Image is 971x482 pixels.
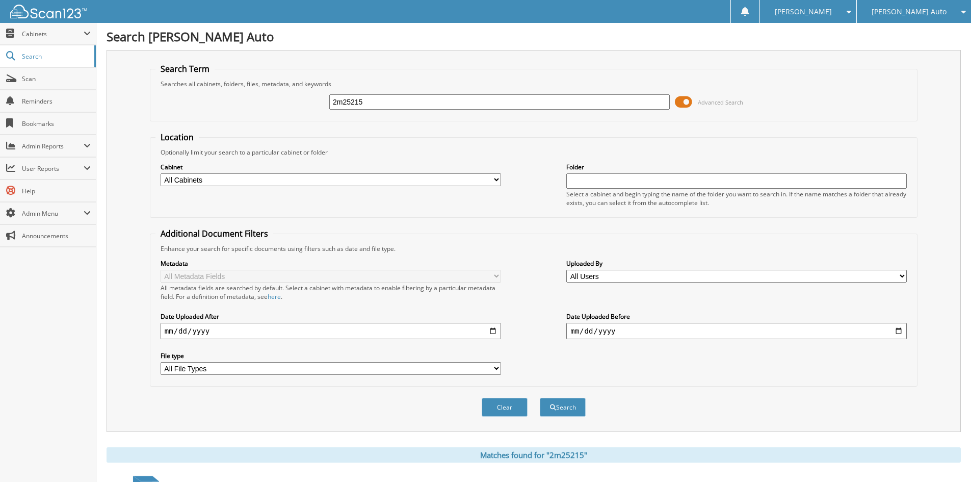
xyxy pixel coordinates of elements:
[566,323,907,339] input: end
[872,9,947,15] span: [PERSON_NAME] Auto
[22,119,91,128] span: Bookmarks
[775,9,832,15] span: [PERSON_NAME]
[540,398,586,417] button: Search
[161,323,501,339] input: start
[22,164,84,173] span: User Reports
[22,232,91,240] span: Announcements
[22,209,84,218] span: Admin Menu
[22,30,84,38] span: Cabinets
[161,259,501,268] label: Metadata
[107,447,961,463] div: Matches found for "2m25215"
[22,97,91,106] span: Reminders
[161,284,501,301] div: All metadata fields are searched by default. Select a cabinet with metadata to enable filtering b...
[22,74,91,83] span: Scan
[22,187,91,195] span: Help
[22,142,84,150] span: Admin Reports
[566,163,907,171] label: Folder
[161,163,501,171] label: Cabinet
[566,259,907,268] label: Uploaded By
[566,312,907,321] label: Date Uploaded Before
[698,98,743,106] span: Advanced Search
[268,292,281,301] a: here
[155,244,912,253] div: Enhance your search for specific documents using filters such as date and file type.
[155,63,215,74] legend: Search Term
[161,312,501,321] label: Date Uploaded After
[155,80,912,88] div: Searches all cabinets, folders, files, metadata, and keywords
[22,52,89,61] span: Search
[10,5,87,18] img: scan123-logo-white.svg
[107,28,961,45] h1: Search [PERSON_NAME] Auto
[161,351,501,360] label: File type
[566,190,907,207] div: Select a cabinet and begin typing the name of the folder you want to search in. If the name match...
[155,228,273,239] legend: Additional Document Filters
[155,148,912,157] div: Optionally limit your search to a particular cabinet or folder
[155,132,199,143] legend: Location
[482,398,528,417] button: Clear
